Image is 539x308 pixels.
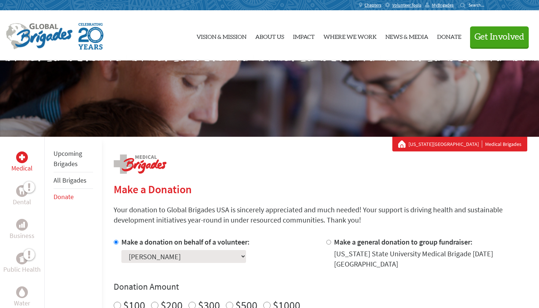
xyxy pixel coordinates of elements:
[54,176,87,184] a: All Brigades
[392,2,421,8] span: Volunteer Tools
[197,16,246,55] a: Vision & Mission
[334,237,473,246] label: Make a general donation to group fundraiser:
[114,281,527,293] h4: Donation Amount
[78,23,103,49] img: Global Brigades Celebrating 20 Years
[54,172,93,189] li: All Brigades
[16,286,28,298] div: Water
[10,219,34,241] a: BusinessBusiness
[16,151,28,163] div: Medical
[432,2,454,8] span: MyBrigades
[54,189,93,205] li: Donate
[54,192,74,201] a: Donate
[437,16,461,55] a: Donate
[364,2,381,8] span: Chapters
[19,222,25,228] img: Business
[19,255,25,262] img: Public Health
[121,237,250,246] label: Make a donation on behalf of a volunteer:
[54,149,82,168] a: Upcoming Brigades
[334,249,527,269] div: [US_STATE] State University Medical Brigade [DATE] [GEOGRAPHIC_DATA]
[408,140,482,148] a: [US_STATE][GEOGRAPHIC_DATA]
[385,16,428,55] a: News & Media
[470,26,529,47] button: Get Involved
[114,183,527,196] h2: Make a Donation
[114,154,166,174] img: logo-medical.png
[114,205,527,225] p: Your donation to Global Brigades USA is sincerely appreciated and much needed! Your support is dr...
[16,253,28,264] div: Public Health
[19,154,25,160] img: Medical
[16,219,28,231] div: Business
[469,2,489,8] input: Search...
[3,264,41,275] p: Public Health
[474,33,524,41] span: Get Involved
[3,253,41,275] a: Public HealthPublic Health
[323,16,377,55] a: Where We Work
[13,185,31,207] a: DentalDental
[16,185,28,197] div: Dental
[11,163,33,173] p: Medical
[19,187,25,194] img: Dental
[11,151,33,173] a: MedicalMedical
[54,146,93,172] li: Upcoming Brigades
[6,23,73,49] img: Global Brigades Logo
[293,16,315,55] a: Impact
[398,140,521,148] div: Medical Brigades
[255,16,284,55] a: About Us
[13,197,31,207] p: Dental
[10,231,34,241] p: Business
[19,288,25,296] img: Water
